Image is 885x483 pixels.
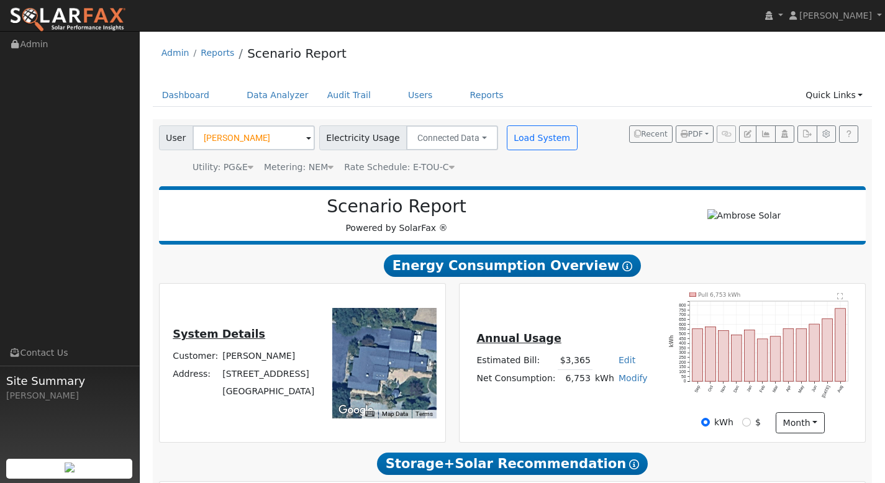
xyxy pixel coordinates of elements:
[755,416,761,429] label: $
[669,335,674,347] text: kWh
[811,384,818,392] text: Jun
[629,125,673,143] button: Recent
[264,161,334,174] div: Metering: NEM
[783,328,794,381] rect: onclick=""
[679,360,686,364] text: 200
[399,84,442,107] a: Users
[377,453,648,475] span: Storage+Solar Recommendation
[679,308,686,312] text: 750
[679,336,686,341] text: 450
[837,384,844,393] text: Aug
[681,374,686,379] text: 50
[165,196,629,235] div: Powered by SolarFax ®
[837,292,843,299] text: 
[171,348,220,365] td: Customer:
[679,341,686,345] text: 400
[619,373,648,383] a: Modify
[776,412,825,433] button: month
[237,84,318,107] a: Data Analyzer
[406,125,498,150] button: Connected Data
[558,369,592,387] td: 6,753
[759,384,766,393] text: Feb
[6,372,133,389] span: Site Summary
[822,318,833,381] rect: onclick=""
[679,327,686,331] text: 550
[797,384,806,394] text: May
[679,332,686,336] text: 500
[9,7,126,33] img: SolarFax
[161,48,189,58] a: Admin
[835,309,846,381] rect: onclick=""
[679,317,686,322] text: 650
[799,11,872,20] span: [PERSON_NAME]
[785,384,792,393] text: Apr
[318,84,380,107] a: Audit Trail
[247,46,347,61] a: Scenario Report
[415,410,433,417] a: Terms (opens in new tab)
[839,125,858,143] a: Help Link
[770,336,781,381] rect: onclick=""
[701,418,710,427] input: kWh
[153,84,219,107] a: Dashboard
[772,384,779,393] text: Mar
[809,324,820,381] rect: onclick=""
[220,382,317,400] td: [GEOGRAPHIC_DATA]
[821,384,831,399] text: [DATE]
[681,130,703,138] span: PDF
[335,402,376,418] img: Google
[707,209,781,222] img: Ambrose Solar
[707,384,714,392] text: Oct
[692,328,703,381] rect: onclick=""
[679,364,686,369] text: 150
[384,255,641,277] span: Energy Consumption Overview
[676,125,714,143] button: PDF
[719,331,729,382] rect: onclick=""
[732,335,742,381] rect: onclick=""
[679,322,686,327] text: 600
[159,125,193,150] span: User
[629,459,639,469] i: Show Help
[476,332,561,345] u: Annual Usage
[507,125,578,150] button: Load System
[622,261,632,271] i: Show Help
[679,346,686,350] text: 350
[698,291,741,298] text: Pull 6,753 kWh
[220,348,317,365] td: [PERSON_NAME]
[193,125,315,150] input: Select a User
[694,384,701,393] text: Sep
[679,351,686,355] text: 300
[319,125,407,150] span: Electricity Usage
[344,162,454,172] span: Alias: HETOUC
[365,410,374,418] button: Keyboard shortcuts
[558,351,592,369] td: $3,365
[679,312,686,317] text: 700
[745,330,755,382] rect: onclick=""
[733,384,740,393] text: Dec
[775,125,794,143] button: Login As
[6,389,133,402] div: [PERSON_NAME]
[758,339,768,381] rect: onclick=""
[684,379,686,383] text: 0
[592,369,616,387] td: kWh
[679,303,686,307] text: 800
[679,369,686,374] text: 100
[619,355,635,365] a: Edit
[739,125,756,143] button: Edit User
[171,365,220,382] td: Address:
[797,125,817,143] button: Export Interval Data
[173,328,265,340] u: System Details
[817,125,836,143] button: Settings
[746,384,753,392] text: Jan
[474,369,558,387] td: Net Consumption:
[193,161,253,174] div: Utility: PG&E
[742,418,751,427] input: $
[796,329,807,382] rect: onclick=""
[220,365,317,382] td: [STREET_ADDRESS]
[679,355,686,359] text: 250
[335,402,376,418] a: Open this area in Google Maps (opens a new window)
[382,410,408,418] button: Map Data
[65,463,75,472] img: retrieve
[756,125,775,143] button: Multi-Series Graph
[714,416,733,429] label: kWh
[706,327,716,381] rect: onclick=""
